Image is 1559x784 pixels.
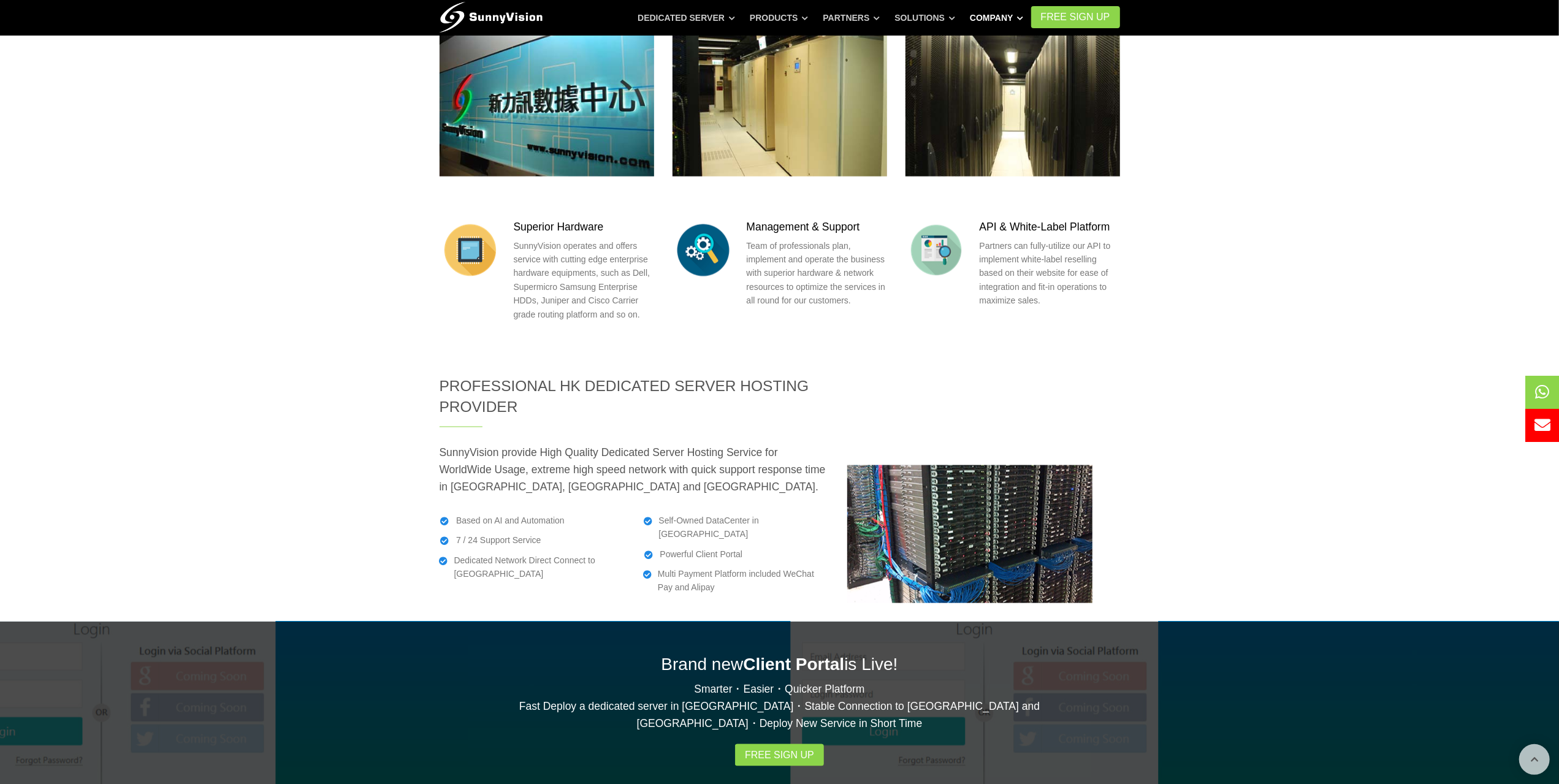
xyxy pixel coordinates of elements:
[1031,6,1120,28] a: FREE Sign Up
[643,547,829,561] li: Powerful Client Portal
[750,7,809,29] a: Products
[847,465,1092,603] img: SunnyVision HK DataCenter - Server Rack
[905,32,1120,177] img: HK BareMetal
[747,239,887,308] p: Team of professionals plan, implement and operate the business with superior hardware & network r...
[673,219,734,281] img: flat-search-cogs.png
[970,7,1024,29] a: Company
[980,219,1120,235] h3: API & White-Label Platform
[823,7,880,29] a: Partners
[747,219,887,235] h3: Management & Support
[440,533,625,547] li: 7 / 24 Support Service
[673,32,887,177] img: HK Dedicated Server
[743,655,844,674] strong: Client Portal
[514,239,654,321] p: SunnyVision operates and offers service with cutting edge enterprise hardware equipments, such as...
[440,444,829,495] p: SunnyVision provide High Quality Dedicated Server Hosting Service for WorldWide Usage, extreme hi...
[440,652,1120,676] h2: Brand new is Live!
[440,554,625,581] li: Dedicated Network Direct Connect to [GEOGRAPHIC_DATA]
[440,376,829,418] h2: Professional HK Dedicated Server Hosting Provider
[638,7,735,29] a: Dedicated Server
[905,219,967,281] img: flat-chart-page.png
[894,7,955,29] a: Solutions
[440,514,625,527] li: Based on AI and Automation
[440,32,654,177] img: HK DataCenter
[514,219,654,235] h3: Superior Hardware
[980,239,1120,308] p: Partners can fully-utilize our API to implement white-label reselling based on their website for ...
[440,680,1120,732] p: Smarter・Easier・Quicker Platform Fast Deploy a dedicated server in [GEOGRAPHIC_DATA]・Stable Connec...
[440,219,501,281] img: flat-cpu-core-alt.png
[643,567,829,595] li: Multi Payment Platform included WeChat Pay and Alipay
[643,514,829,541] li: Self-Owned DataCenter in [GEOGRAPHIC_DATA]
[735,744,824,766] a: Free Sign Up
